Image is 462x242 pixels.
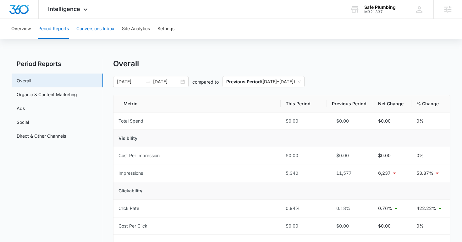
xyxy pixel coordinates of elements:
[378,118,391,124] p: $0.00
[411,95,450,113] th: % Change
[17,133,66,139] a: Direct & Other Channels
[113,182,450,200] td: Clickability
[286,205,322,212] div: 0.94%
[118,205,139,212] div: Click Rate
[113,95,281,113] th: Metric
[327,95,373,113] th: Previous Period
[113,130,450,147] td: Visibility
[378,223,391,229] p: $0.00
[378,205,392,212] p: 0.76%
[416,152,424,159] p: 0%
[38,19,69,39] button: Period Reports
[146,79,151,84] span: swap-right
[117,78,143,85] input: Start date
[286,170,322,177] div: 5,340
[416,223,424,229] p: 0%
[12,59,103,69] h2: Period Reports
[118,223,147,229] div: Cost Per Click
[332,205,368,212] div: 0.18%
[192,79,219,85] p: compared to
[113,59,139,69] h1: Overall
[416,205,436,212] p: 422.22%
[364,10,396,14] div: account id
[286,152,322,159] div: $0.00
[378,170,391,177] p: 6,237
[286,223,322,229] div: $0.00
[332,152,368,159] div: $0.00
[76,19,114,39] button: Conversions Inbox
[48,6,80,12] span: Intelligence
[364,5,396,10] div: account name
[118,170,143,177] div: Impressions
[416,118,424,124] p: 0%
[157,19,174,39] button: Settings
[146,79,151,84] span: to
[118,152,160,159] div: Cost Per Impression
[17,119,29,125] a: Social
[226,76,301,87] span: ( [DATE] – [DATE] )
[332,170,368,177] div: 11,577
[122,19,150,39] button: Site Analytics
[17,105,25,112] a: Ads
[378,152,391,159] p: $0.00
[226,79,261,84] p: Previous Period
[286,118,322,124] div: $0.00
[332,223,368,229] div: $0.00
[373,95,411,113] th: Net Change
[416,170,433,177] p: 53.87%
[17,77,31,84] a: Overall
[118,118,143,124] div: Total Spend
[11,19,31,39] button: Overview
[281,95,327,113] th: This Period
[332,118,368,124] div: $0.00
[17,91,77,98] a: Organic & Content Marketing
[153,78,179,85] input: End date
